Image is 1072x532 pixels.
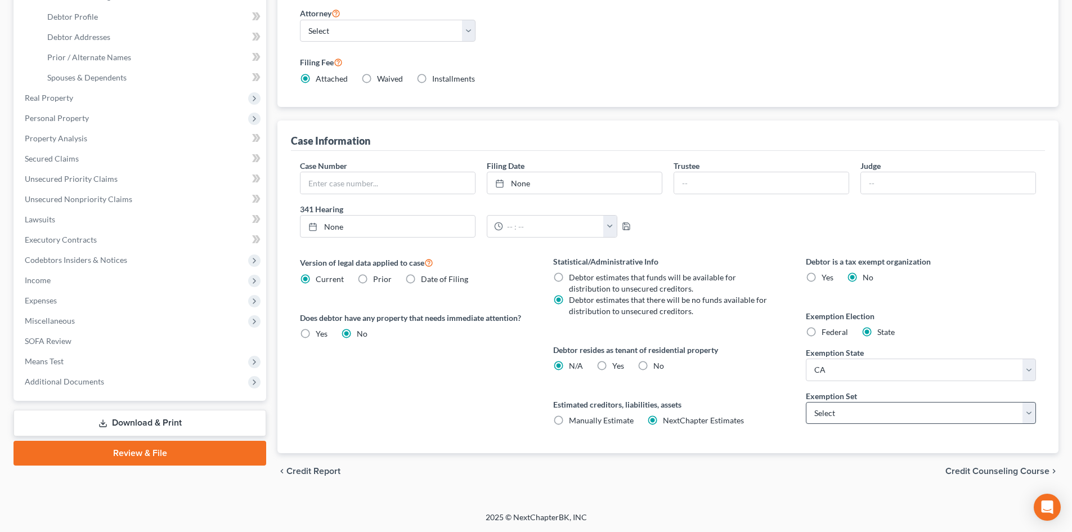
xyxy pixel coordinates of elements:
label: Statistical/Administrative Info [553,256,783,267]
span: No [863,272,873,282]
span: No [653,361,664,370]
a: Unsecured Nonpriority Claims [16,189,266,209]
span: Installments [432,74,475,83]
label: Does debtor have any property that needs immediate attention? [300,312,530,324]
label: Exemption Election [806,310,1036,322]
span: Means Test [25,356,64,366]
label: Version of legal data applied to case [300,256,530,269]
a: Property Analysis [16,128,266,149]
span: Expenses [25,296,57,305]
span: Debtor estimates that funds will be available for distribution to unsecured creditors. [569,272,736,293]
span: N/A [569,361,583,370]
a: Unsecured Priority Claims [16,169,266,189]
span: Spouses & Dependents [47,73,127,82]
span: Unsecured Priority Claims [25,174,118,184]
a: Lawsuits [16,209,266,230]
span: Property Analysis [25,133,87,143]
div: Case Information [291,134,370,147]
label: Filing Date [487,160,524,172]
input: -- [674,172,849,194]
label: Trustee [674,160,699,172]
a: None [487,172,662,194]
span: SOFA Review [25,336,71,346]
span: Secured Claims [25,154,79,163]
label: Exemption Set [806,390,857,402]
label: Estimated creditors, liabilities, assets [553,399,783,410]
span: Date of Filing [421,274,468,284]
span: Real Property [25,93,73,102]
label: Debtor resides as tenant of residential property [553,344,783,356]
span: Manually Estimate [569,415,634,425]
label: Exemption State [806,347,864,359]
span: Credit Report [286,467,340,476]
span: Waived [377,74,403,83]
span: Debtor estimates that there will be no funds available for distribution to unsecured creditors. [569,295,767,316]
span: Credit Counseling Course [945,467,1049,476]
span: Executory Contracts [25,235,97,244]
span: Attached [316,74,348,83]
label: Debtor is a tax exempt organization [806,256,1036,267]
a: Review & File [14,441,266,466]
span: Federal [822,327,848,337]
a: SOFA Review [16,331,266,351]
span: State [877,327,895,337]
label: Case Number [300,160,347,172]
i: chevron_right [1049,467,1058,476]
button: Credit Counseling Course chevron_right [945,467,1058,476]
span: Additional Documents [25,377,104,386]
div: Open Intercom Messenger [1034,494,1061,521]
span: Debtor Profile [47,12,98,21]
span: NextChapter Estimates [663,415,744,425]
span: Prior / Alternate Names [47,52,131,62]
a: Download & Print [14,410,266,436]
input: -- : -- [503,216,604,237]
label: Filing Fee [300,55,1036,69]
label: 341 Hearing [294,203,668,215]
label: Judge [860,160,881,172]
a: Prior / Alternate Names [38,47,266,68]
input: Enter case number... [300,172,475,194]
span: Personal Property [25,113,89,123]
span: Yes [316,329,328,338]
span: Yes [822,272,833,282]
span: Prior [373,274,392,284]
div: 2025 © NextChapterBK, INC [216,512,857,532]
button: chevron_left Credit Report [277,467,340,476]
span: Miscellaneous [25,316,75,325]
span: Income [25,275,51,285]
span: Unsecured Nonpriority Claims [25,194,132,204]
a: Debtor Profile [38,7,266,27]
span: Lawsuits [25,214,55,224]
a: Secured Claims [16,149,266,169]
span: No [357,329,367,338]
span: Codebtors Insiders & Notices [25,255,127,265]
a: Executory Contracts [16,230,266,250]
input: -- [861,172,1035,194]
a: Debtor Addresses [38,27,266,47]
span: Debtor Addresses [47,32,110,42]
a: Spouses & Dependents [38,68,266,88]
i: chevron_left [277,467,286,476]
span: Yes [612,361,624,370]
span: Current [316,274,344,284]
a: None [300,216,475,237]
label: Attorney [300,6,340,20]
